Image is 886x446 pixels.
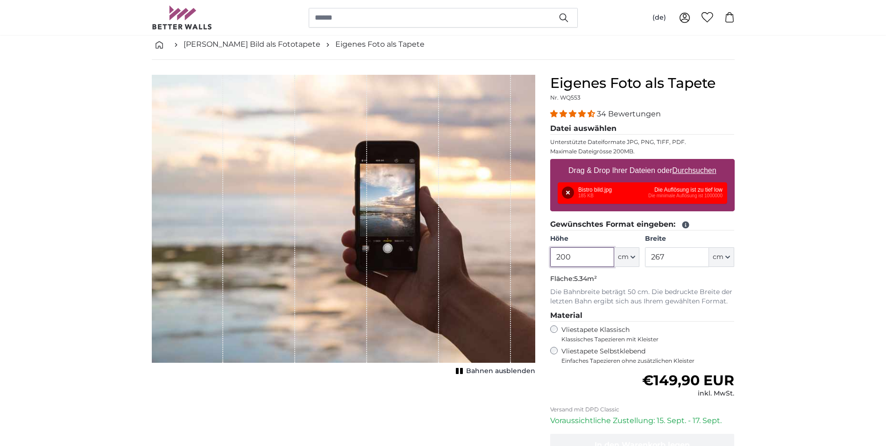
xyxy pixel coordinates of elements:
[642,372,734,389] span: €149,90 EUR
[642,389,734,398] div: inkl. MwSt.
[550,138,735,146] p: Unterstützte Dateiformate JPG, PNG, TIFF, PDF.
[550,310,735,322] legend: Material
[152,29,735,60] nav: breadcrumbs
[713,252,723,262] span: cm
[561,357,735,365] span: Einfaches Tapezieren ohne zusätzlichen Kleister
[550,234,639,244] label: Höhe
[550,219,735,230] legend: Gewünschtes Format eingeben:
[466,367,535,376] span: Bahnen ausblenden
[561,347,735,365] label: Vliestapete Selbstklebend
[709,247,734,267] button: cm
[550,94,581,101] span: Nr. WQ553
[152,6,213,29] img: Betterwalls
[618,252,629,262] span: cm
[645,9,673,26] button: (de)
[550,148,735,155] p: Maximale Dateigrösse 200MB.
[614,247,639,267] button: cm
[184,39,320,50] a: [PERSON_NAME] Bild als Fototapete
[597,109,661,118] span: 34 Bewertungen
[645,234,734,244] label: Breite
[453,365,535,378] button: Bahnen ausblenden
[574,274,597,283] span: 5.34m²
[561,336,727,343] span: Klassisches Tapezieren mit Kleister
[550,415,735,426] p: Voraussichtliche Zustellung: 15. Sept. - 17. Sept.
[550,75,735,92] h1: Eigenes Foto als Tapete
[550,406,735,413] p: Versand mit DPD Classic
[565,161,720,180] label: Drag & Drop Ihrer Dateien oder
[672,166,716,174] u: Durchsuchen
[152,75,535,378] div: 1 of 1
[561,325,727,343] label: Vliestapete Klassisch
[550,109,597,118] span: 4.32 stars
[550,274,735,284] p: Fläche:
[550,123,735,135] legend: Datei auswählen
[550,288,735,306] p: Die Bahnbreite beträgt 50 cm. Die bedruckte Breite der letzten Bahn ergibt sich aus Ihrem gewählt...
[335,39,425,50] a: Eigenes Foto als Tapete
